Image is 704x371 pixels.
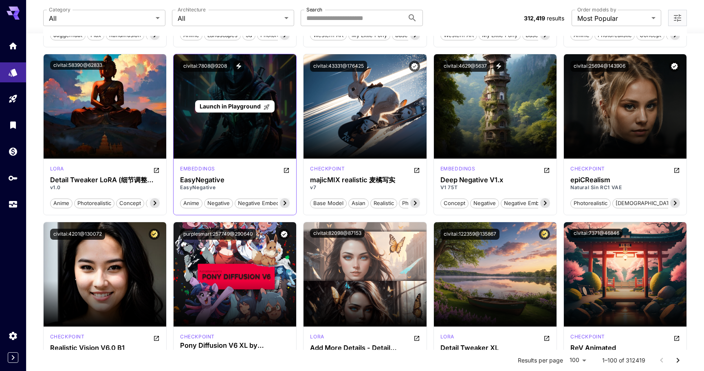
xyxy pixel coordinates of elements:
[371,199,397,208] span: realistic
[570,61,629,72] button: civitai:25694@143906
[399,198,436,208] button: photoralistic
[235,198,294,208] button: negative embedding
[539,229,550,240] button: Certified Model – Vetted for best performance and includes a commercial license.
[50,333,85,340] p: checkpoint
[204,198,233,208] button: negative
[670,352,686,369] button: Go to next page
[524,15,545,22] span: 312,419
[50,198,73,208] button: anime
[306,6,322,13] label: Search
[279,229,290,240] button: Verified working
[49,13,152,23] span: All
[50,61,106,70] button: civitai:58390@62833
[200,103,261,110] span: Launch in Playground
[180,198,202,208] button: anime
[577,6,616,13] label: Order models by
[673,333,680,343] button: Open in CivitAI
[441,199,468,208] span: concept
[195,100,275,113] a: Launch in Playground
[440,184,550,191] p: V1 75T
[50,165,64,175] div: SD 1.5
[310,344,420,352] h3: Add More Details - Detail Enhancer / Tweaker (细节调整) LoRA
[233,61,244,72] button: View trigger words
[8,41,18,51] div: Home
[440,61,490,72] button: civitai:4629@5637
[8,352,18,363] button: Expand sidebar
[566,354,589,366] div: 100
[570,165,605,172] p: checkpoint
[570,229,623,238] button: civitai:7371@46846
[570,344,680,352] h3: ReV Animated
[414,165,420,175] button: Open in CivitAI
[146,198,173,208] button: detailed
[180,176,290,184] h3: EasyNegative
[180,184,290,191] p: EasyNegative
[310,61,367,72] button: civitai:43331@176425
[50,333,85,343] div: SD 1.5
[543,165,550,175] button: Open in CivitAI
[50,176,160,184] h3: Detail Tweaker LoRA (细节调整LoRA)
[8,331,18,341] div: Settings
[440,165,475,172] p: embeddings
[370,198,397,208] button: realistic
[205,199,233,208] span: negative
[440,344,550,352] h3: Detail Tweaker XL
[409,61,420,72] button: Verified working
[180,199,202,208] span: anime
[349,199,368,208] span: asian
[180,229,256,240] button: purplesmart:257749@290640
[310,229,365,238] button: civitai:82098@87153
[612,198,678,208] button: [DEMOGRAPHIC_DATA]
[669,61,680,72] button: Verified working
[440,165,475,175] div: SD 1.5
[8,94,18,104] div: Playground
[8,199,18,210] div: Usage
[180,333,215,340] div: Pony
[75,199,114,208] span: photorealistic
[471,199,499,208] span: negative
[8,65,18,75] div: Models
[570,333,605,343] div: SD 1.5
[74,198,114,208] button: photorealistic
[310,333,324,343] div: SD 1.5
[8,120,18,130] div: Library
[180,333,215,340] p: checkpoint
[50,344,160,352] h3: Realistic Vision V6.0 B1
[543,333,550,343] button: Open in CivitAI
[180,342,290,349] h3: Pony Diffusion V6 XL by PurpleSmart
[673,165,680,175] button: Open in CivitAI
[570,198,611,208] button: photorealistic
[50,165,64,172] p: lora
[310,184,420,191] p: v7
[613,199,678,208] span: [DEMOGRAPHIC_DATA]
[153,333,160,343] button: Open in CivitAI
[116,198,144,208] button: concept
[235,199,293,208] span: negative embedding
[310,333,324,340] p: lora
[673,13,682,23] button: Open more filters
[501,198,560,208] button: negative embedding
[178,6,205,13] label: Architecture
[50,184,160,191] p: v1.0
[153,165,160,175] button: Open in CivitAI
[310,165,345,175] div: SD 1.5
[570,184,680,191] p: Natural Sin RC1 VAE
[310,198,347,208] button: base model
[8,146,18,157] div: Wallet
[50,229,105,240] button: civitai:4201@130072
[414,333,420,343] button: Open in CivitAI
[577,13,648,23] span: Most Popular
[310,176,420,184] h3: majicMIX realistic 麦橘写实
[440,176,550,184] h3: Deep Negative V1.x
[518,356,563,364] p: Results per page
